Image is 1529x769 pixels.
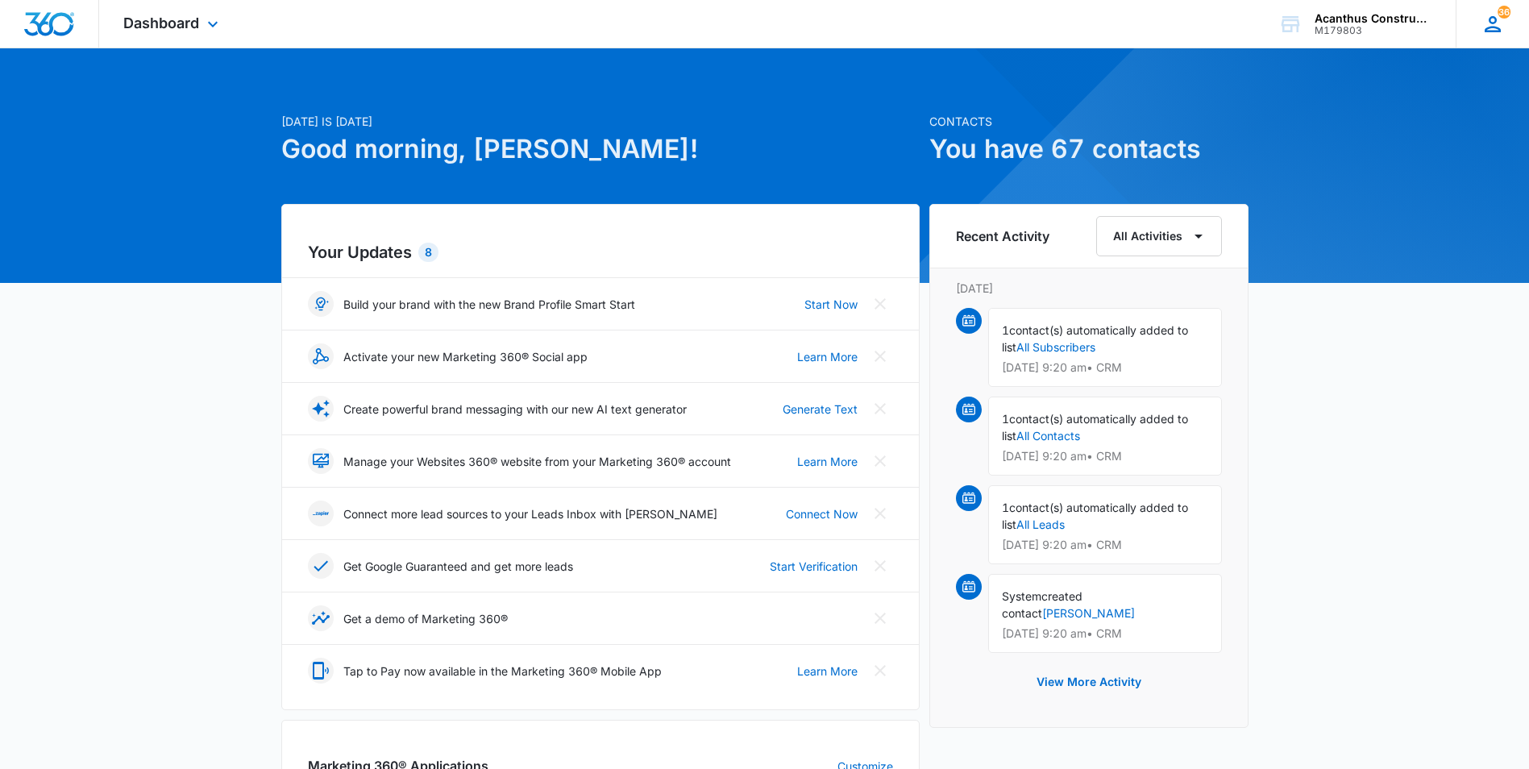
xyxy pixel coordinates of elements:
p: Contacts [929,113,1249,130]
span: created contact [1002,589,1082,620]
button: Close [867,501,893,526]
button: Close [867,291,893,317]
a: Learn More [797,453,858,470]
button: Close [867,396,893,422]
a: All Subscribers [1016,340,1095,354]
p: [DATE] is [DATE] [281,113,920,130]
p: [DATE] [956,280,1222,297]
span: 1 [1002,501,1009,514]
a: All Leads [1016,518,1065,531]
h1: You have 67 contacts [929,130,1249,168]
p: Connect more lead sources to your Leads Inbox with [PERSON_NAME] [343,505,717,522]
h1: Good morning, [PERSON_NAME]! [281,130,920,168]
a: Learn More [797,348,858,365]
a: All Contacts [1016,429,1080,443]
a: Start Verification [770,558,858,575]
p: Activate your new Marketing 360® Social app [343,348,588,365]
button: Close [867,448,893,474]
p: [DATE] 9:20 am • CRM [1002,628,1208,639]
p: Create powerful brand messaging with our new AI text generator [343,401,687,418]
div: notifications count [1498,6,1510,19]
a: [PERSON_NAME] [1042,606,1135,620]
button: All Activities [1096,216,1222,256]
div: account name [1315,12,1432,25]
button: Close [867,658,893,684]
button: Close [867,343,893,369]
p: [DATE] 9:20 am • CRM [1002,362,1208,373]
p: Build your brand with the new Brand Profile Smart Start [343,296,635,313]
p: [DATE] 9:20 am • CRM [1002,451,1208,462]
a: Learn More [797,663,858,680]
a: Start Now [804,296,858,313]
a: Generate Text [783,401,858,418]
button: View More Activity [1020,663,1157,701]
a: Connect Now [786,505,858,522]
span: contact(s) automatically added to list [1002,501,1188,531]
span: 36 [1498,6,1510,19]
span: contact(s) automatically added to list [1002,412,1188,443]
p: Get a demo of Marketing 360® [343,610,508,627]
button: Close [867,605,893,631]
h2: Your Updates [308,240,893,264]
span: 1 [1002,412,1009,426]
span: Dashboard [123,15,199,31]
button: Close [867,553,893,579]
p: Manage your Websites 360® website from your Marketing 360® account [343,453,731,470]
p: Tap to Pay now available in the Marketing 360® Mobile App [343,663,662,680]
div: 8 [418,243,438,262]
h6: Recent Activity [956,227,1049,246]
span: System [1002,589,1041,603]
p: [DATE] 9:20 am • CRM [1002,539,1208,551]
span: 1 [1002,323,1009,337]
p: Get Google Guaranteed and get more leads [343,558,573,575]
span: contact(s) automatically added to list [1002,323,1188,354]
div: account id [1315,25,1432,36]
